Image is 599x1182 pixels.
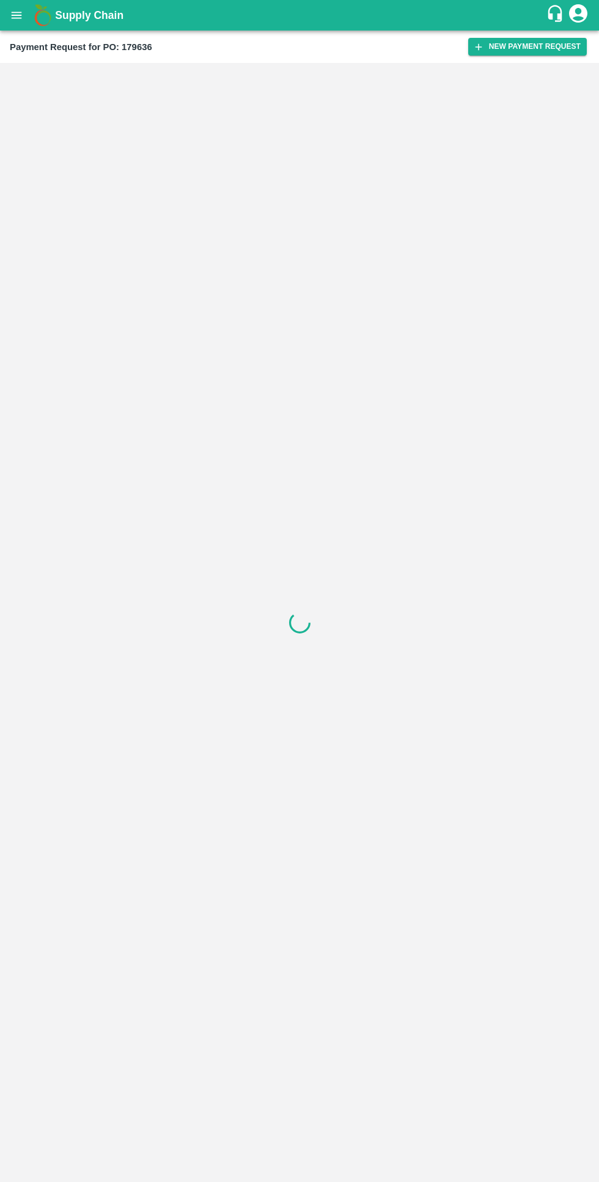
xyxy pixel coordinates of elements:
[55,7,546,24] a: Supply Chain
[2,1,31,29] button: open drawer
[468,38,587,56] button: New Payment Request
[31,3,55,27] img: logo
[546,4,567,26] div: customer-support
[567,2,589,28] div: account of current user
[55,9,123,21] b: Supply Chain
[10,42,152,52] b: Payment Request for PO: 179636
